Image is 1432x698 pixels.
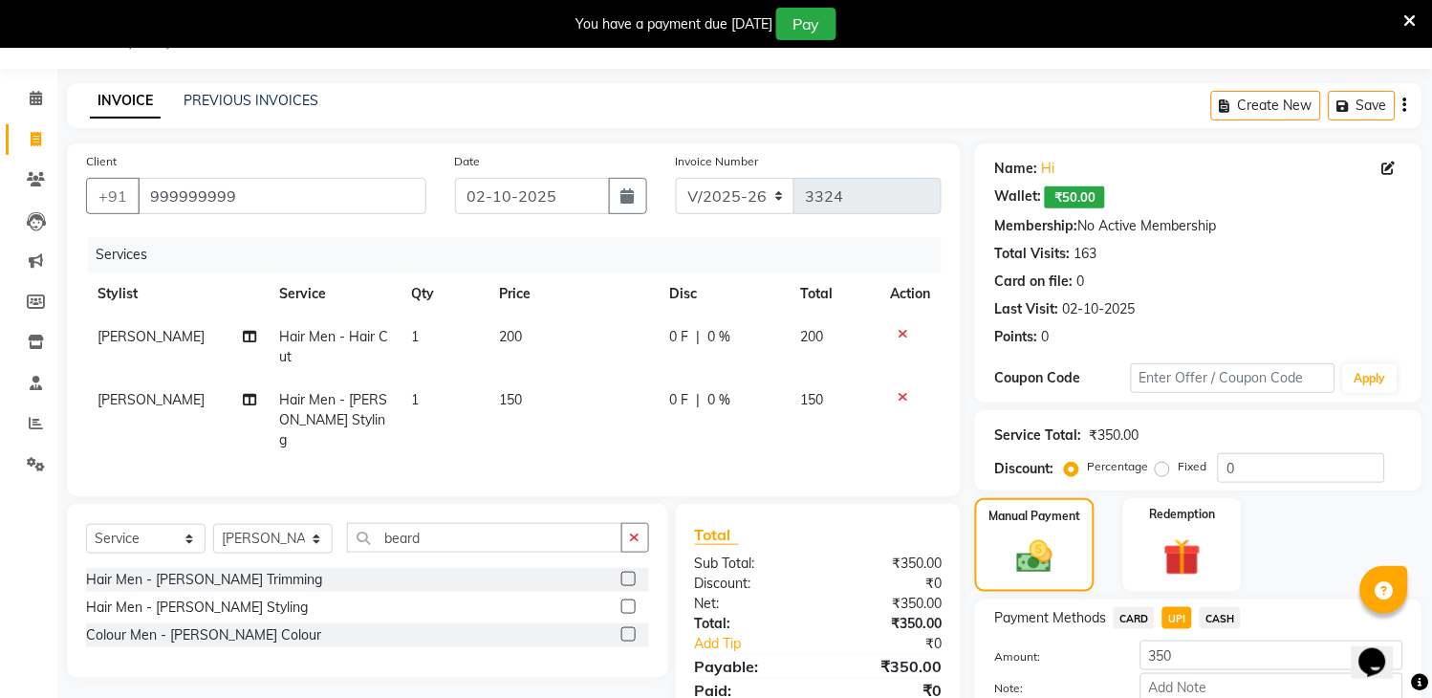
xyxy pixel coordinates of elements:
span: | [697,327,701,347]
div: Payable: [681,655,818,678]
div: Last Visit: [994,299,1058,319]
div: No Active Membership [994,216,1403,236]
th: Action [879,273,942,316]
a: Hi [1041,159,1054,179]
label: Amount: [980,648,1126,665]
span: 200 [500,328,523,345]
div: Service Total: [994,425,1081,446]
div: Points: [994,327,1037,347]
span: | [697,390,701,410]
button: +91 [86,178,140,214]
span: [PERSON_NAME] [98,391,205,408]
div: Discount: [681,574,818,594]
a: Add Tip [681,634,841,654]
div: ₹0 [818,574,956,594]
span: ₹50.00 [1045,186,1105,208]
label: Client [86,153,117,170]
span: 0 % [708,327,731,347]
div: 0 [1076,272,1084,292]
button: Create New [1211,91,1321,120]
div: ₹350.00 [818,594,956,614]
span: 150 [801,391,824,408]
div: ₹350.00 [818,614,956,634]
div: Wallet: [994,186,1041,208]
div: Name: [994,159,1037,179]
label: Manual Payment [989,508,1081,525]
div: ₹0 [841,634,956,654]
div: Net: [681,594,818,614]
span: UPI [1162,607,1192,629]
div: Hair Men - [PERSON_NAME] Trimming [86,570,322,590]
input: Amount [1140,641,1403,670]
div: Coupon Code [994,368,1131,388]
input: Enter Offer / Coupon Code [1131,363,1335,393]
span: 0 F [670,327,689,347]
span: 1 [412,328,420,345]
input: Search or Scan [347,523,622,553]
div: Colour Men - [PERSON_NAME] Colour [86,625,321,645]
a: INVOICE [90,84,161,119]
th: Qty [401,273,488,316]
button: Apply [1343,364,1398,393]
div: ₹350.00 [1089,425,1139,446]
a: PREVIOUS INVOICES [184,92,318,109]
label: Note: [980,680,1126,697]
label: Fixed [1178,458,1206,475]
th: Total [790,273,879,316]
th: Service [268,273,400,316]
th: Disc [659,273,790,316]
span: 1 [412,391,420,408]
label: Date [455,153,481,170]
span: 0 % [708,390,731,410]
label: Invoice Number [676,153,759,170]
div: Discount: [994,459,1053,479]
span: [PERSON_NAME] [98,328,205,345]
span: Hair Men - Hair Cut [279,328,388,365]
div: Sub Total: [681,554,818,574]
div: Card on file: [994,272,1073,292]
label: Percentage [1087,458,1148,475]
div: 02-10-2025 [1062,299,1135,319]
label: Redemption [1149,506,1215,523]
span: Payment Methods [994,608,1106,628]
div: Hair Men - [PERSON_NAME] Styling [86,598,308,618]
div: Membership: [994,216,1077,236]
div: Total Visits: [994,244,1070,264]
input: Search by Name/Mobile/Email/Code [138,178,426,214]
span: CASH [1200,607,1241,629]
span: 150 [500,391,523,408]
button: Save [1329,91,1396,120]
button: Pay [776,8,836,40]
span: Hair Men - [PERSON_NAME] Styling [279,391,387,448]
div: ₹350.00 [818,554,956,574]
span: 0 F [670,390,689,410]
span: Total [695,525,739,545]
th: Stylist [86,273,268,316]
iframe: chat widget [1352,622,1413,679]
img: _gift.svg [1152,534,1212,580]
span: CARD [1114,607,1155,629]
div: Services [88,237,956,273]
span: 200 [801,328,824,345]
div: Total: [681,614,818,634]
th: Price [488,273,659,316]
div: ₹350.00 [818,655,956,678]
img: _cash.svg [1006,536,1063,578]
div: 0 [1041,327,1049,347]
div: 163 [1074,244,1096,264]
div: You have a payment due [DATE] [575,14,772,34]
